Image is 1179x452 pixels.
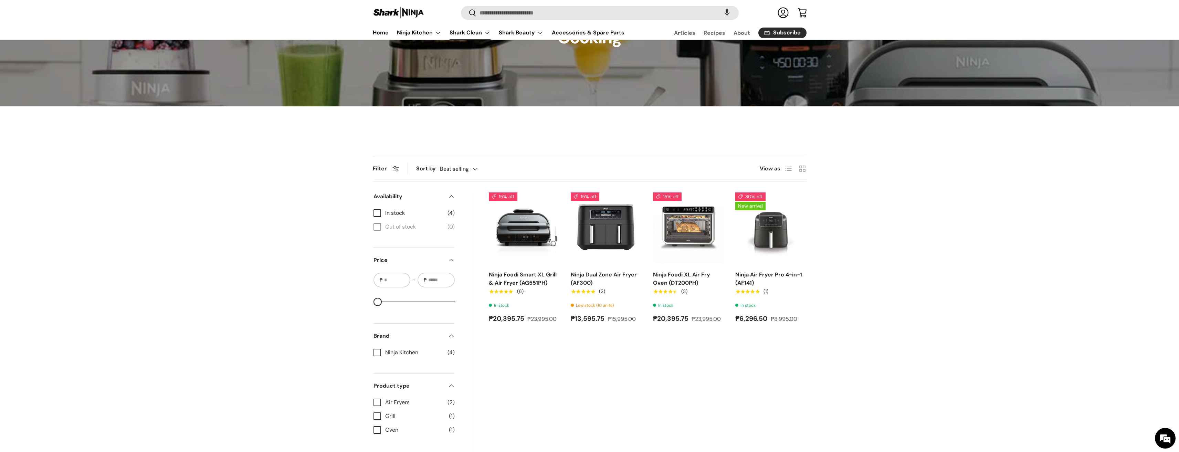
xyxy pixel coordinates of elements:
[674,26,695,40] a: Articles
[489,192,560,264] a: Ninja Foodi Smart XL Grill & Air Fryer (AG551PH)
[735,202,766,210] span: New arrival
[449,426,455,434] span: (1)
[773,30,801,36] span: Subscribe
[385,209,443,217] span: In stock
[489,271,557,286] a: Ninja Foodi Smart XL Grill & Air Fryer (AG551PH)
[571,271,637,286] a: Ninja Dual Zone Air Fryer (AF300)
[373,382,444,390] span: Product type
[760,165,780,173] span: View as
[373,374,455,398] summary: Product type
[412,276,415,284] span: -
[373,192,444,201] span: Availability
[489,192,560,264] img: ninja-foodi-smart-xl-grill-and-air-fryer-full-view-shark-ninja-philippines
[373,332,444,340] span: Brand
[385,398,443,407] span: Air Fryers
[385,223,443,231] span: Out of stock
[385,412,445,420] span: Grill
[379,276,383,284] span: ₱
[735,192,766,201] span: 30% off
[571,192,599,201] span: 15% off
[657,26,807,40] nav: Secondary
[373,248,455,273] summary: Price
[440,163,492,175] button: Best selling
[373,324,455,348] summary: Brand
[735,271,802,286] a: Ninja Air Fryer Pro 4-in-1 (AF141)
[653,192,724,264] img: ninja-foodi-xl-air-fry-oven-with-sample-food-content-full-view-sharkninja-philippines
[716,6,738,21] speech-search-button: Search by voice
[704,26,725,40] a: Recipes
[373,184,455,209] summary: Availability
[448,223,455,231] span: (0)
[734,26,750,40] a: About
[448,398,455,407] span: (2)
[373,165,399,172] button: Filter
[653,192,682,201] span: 15% off
[448,209,455,217] span: (4)
[393,26,445,40] summary: Ninja Kitchen
[440,166,469,172] span: Best selling
[735,192,807,264] img: https://sharkninja.com.ph/products/ninja-air-fryer-pro-4-in-1-af141
[416,165,440,173] label: Sort by
[735,192,807,264] a: Ninja Air Fryer Pro 4-in-1 (AF141)
[653,192,724,264] a: Ninja Foodi XL Air Fry Oven (DT200PH)
[385,348,443,357] span: Ninja Kitchen
[449,412,455,420] span: (1)
[558,27,622,48] h1: Cooking
[385,426,445,434] span: Oven
[552,26,624,39] a: Accessories & Spare Parts
[445,26,495,40] summary: Shark Clean
[653,271,710,286] a: Ninja Foodi XL Air Fry Oven (DT200PH)
[758,28,807,38] a: Subscribe
[373,165,387,172] span: Filter
[373,6,424,20] img: Shark Ninja Philippines
[423,276,428,284] span: ₱
[495,26,548,40] summary: Shark Beauty
[373,26,389,39] a: Home
[373,256,444,264] span: Price
[373,26,624,40] nav: Primary
[448,348,455,357] span: (4)
[489,192,517,201] span: 15% off
[571,192,642,264] a: Ninja Dual Zone Air Fryer (AF300)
